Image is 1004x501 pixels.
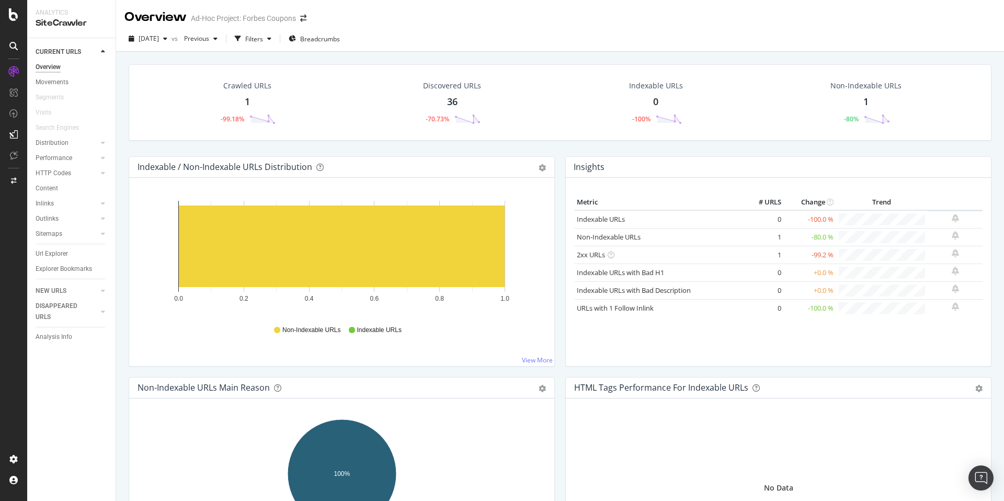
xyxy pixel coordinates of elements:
[139,34,159,43] span: 2025 Aug. 15th
[863,95,869,109] div: 1
[180,34,209,43] span: Previous
[124,8,187,26] div: Overview
[36,122,89,133] a: Search Engines
[952,284,959,293] div: bell-plus
[180,30,222,47] button: Previous
[284,30,344,47] button: Breadcrumbs
[742,195,784,210] th: # URLS
[36,77,69,88] div: Movements
[742,299,784,317] td: 0
[36,8,107,17] div: Analytics
[36,198,98,209] a: Inlinks
[36,229,98,240] a: Sitemaps
[574,160,604,174] h4: Insights
[334,470,350,477] text: 100%
[223,81,271,91] div: Crawled URLs
[36,77,108,88] a: Movements
[952,214,959,222] div: bell-plus
[784,210,836,229] td: -100.0 %
[36,138,98,149] a: Distribution
[784,281,836,299] td: +0.0 %
[784,228,836,246] td: -80.0 %
[500,295,509,302] text: 1.0
[36,213,59,224] div: Outlinks
[539,164,546,172] div: gear
[952,231,959,240] div: bell-plus
[36,153,98,164] a: Performance
[952,267,959,275] div: bell-plus
[36,107,62,118] a: Visits
[653,95,658,109] div: 0
[629,81,683,91] div: Indexable URLs
[36,183,108,194] a: Content
[539,385,546,392] div: gear
[191,13,296,24] div: Ad-Hoc Project: Forbes Coupons
[138,195,546,316] div: A chart.
[764,483,793,493] div: No Data
[742,246,784,264] td: 1
[370,295,379,302] text: 0.6
[36,248,68,259] div: Url Explorer
[36,286,66,297] div: NEW URLS
[36,248,108,259] a: Url Explorer
[784,264,836,281] td: +0.0 %
[36,264,108,275] a: Explorer Bookmarks
[221,115,244,123] div: -99.18%
[245,35,263,43] div: Filters
[36,122,79,133] div: Search Engines
[36,301,88,323] div: DISAPPEARED URLS
[239,295,248,302] text: 0.2
[36,332,108,343] a: Analysis Info
[36,286,98,297] a: NEW URLS
[577,303,654,313] a: URLs with 1 Follow Inlink
[36,47,81,58] div: CURRENT URLS
[784,195,836,210] th: Change
[742,281,784,299] td: 0
[174,295,183,302] text: 0.0
[975,385,983,392] div: gear
[36,332,72,343] div: Analysis Info
[844,115,859,123] div: -80%
[574,382,748,393] div: HTML Tags Performance for Indexable URLs
[36,92,74,103] a: Segments
[577,214,625,224] a: Indexable URLs
[632,115,651,123] div: -100%
[423,81,481,91] div: Discovered URLs
[36,213,98,224] a: Outlinks
[36,301,98,323] a: DISAPPEARED URLS
[447,95,458,109] div: 36
[36,264,92,275] div: Explorer Bookmarks
[36,107,51,118] div: Visits
[574,195,742,210] th: Metric
[36,92,64,103] div: Segments
[124,30,172,47] button: [DATE]
[36,198,54,209] div: Inlinks
[300,35,340,43] span: Breadcrumbs
[357,326,402,335] span: Indexable URLs
[426,115,449,123] div: -70.73%
[172,34,180,43] span: vs
[36,229,62,240] div: Sitemaps
[231,30,276,47] button: Filters
[36,168,98,179] a: HTTP Codes
[742,210,784,229] td: 0
[577,250,605,259] a: 2xx URLs
[830,81,902,91] div: Non-Indexable URLs
[36,138,69,149] div: Distribution
[36,168,71,179] div: HTTP Codes
[36,47,98,58] a: CURRENT URLS
[245,95,250,109] div: 1
[36,62,108,73] a: Overview
[968,465,994,491] div: Open Intercom Messenger
[784,299,836,317] td: -100.0 %
[952,302,959,311] div: bell-plus
[36,17,107,29] div: SiteCrawler
[952,249,959,257] div: bell-plus
[36,183,58,194] div: Content
[577,268,664,277] a: Indexable URLs with Bad H1
[522,356,553,365] a: View More
[784,246,836,264] td: -99.2 %
[300,15,306,22] div: arrow-right-arrow-left
[36,153,72,164] div: Performance
[36,62,61,73] div: Overview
